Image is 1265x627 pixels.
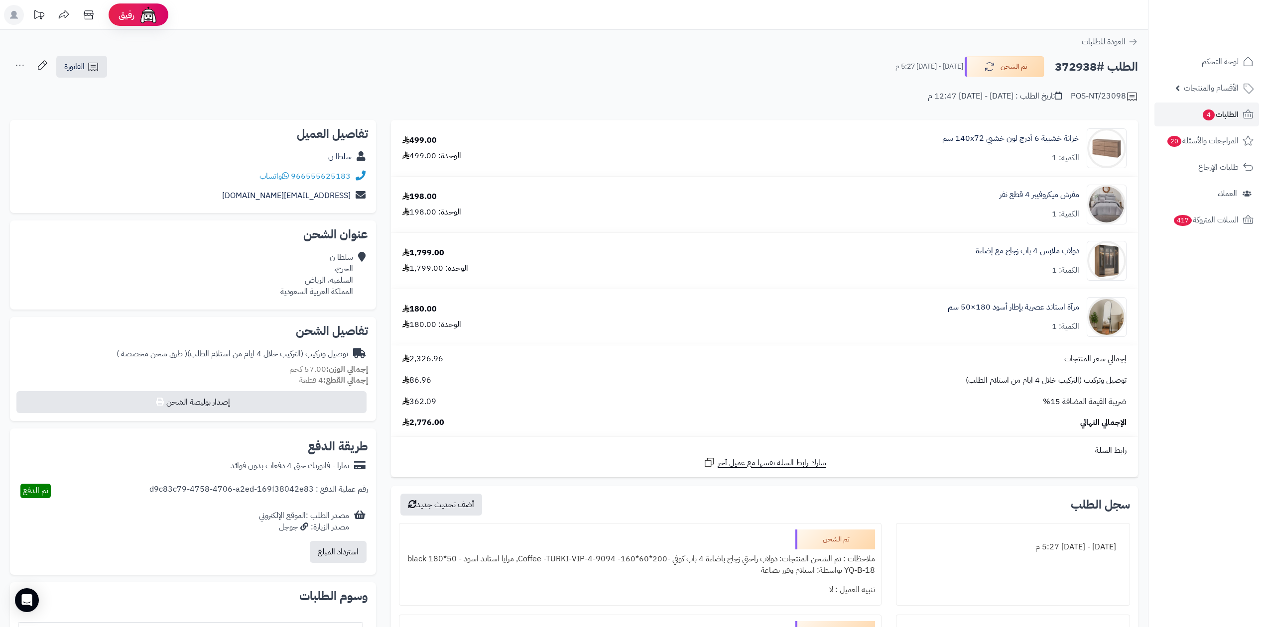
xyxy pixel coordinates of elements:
[1154,155,1259,179] a: طلبات الإرجاع
[1203,109,1215,120] span: 4
[138,5,158,25] img: ai-face.png
[1087,128,1126,168] img: 1752058398-1(9)-90x90.jpg
[1184,81,1239,95] span: الأقسام والمنتجات
[1202,107,1239,121] span: الطلبات
[1064,353,1127,365] span: إجمالي سعر المنتجات
[703,456,826,469] a: شارك رابط السلة نفسها مع عميل آخر
[1198,160,1239,174] span: طلبات الإرجاع
[1071,91,1138,103] div: POS-NT/23098
[231,460,349,472] div: تمارا - فاتورتك حتى 4 دفعات بدون فوائد
[1071,499,1130,511] h3: سجل الطلب
[18,325,368,337] h2: تفاصيل الشحن
[1173,213,1239,227] span: السلات المتروكة
[16,391,367,413] button: إصدار بوليصة الشحن
[308,440,368,452] h2: طريقة الدفع
[402,375,431,386] span: 86.96
[402,396,436,408] span: 362.09
[1052,321,1079,332] div: الكمية: 1
[1080,417,1127,428] span: الإجمالي النهائي
[18,590,368,602] h2: وسوم الطلبات
[718,457,826,469] span: شارك رابط السلة نفسها مع عميل آخر
[402,207,461,218] div: الوحدة: 198.00
[1154,129,1259,153] a: المراجعات والأسئلة20
[1082,36,1126,48] span: العودة للطلبات
[402,191,437,203] div: 198.00
[402,304,437,315] div: 180.00
[1043,396,1127,408] span: ضريبة القيمة المضافة 15%
[26,5,51,27] a: تحديثات المنصة
[15,588,39,612] div: Open Intercom Messenger
[299,374,368,386] small: 4 قطعة
[1166,134,1239,148] span: المراجعات والأسئلة
[965,56,1044,77] button: تم الشحن
[1154,182,1259,206] a: العملاء
[1082,36,1138,48] a: العودة للطلبات
[400,494,482,516] button: أضف تحديث جديد
[64,61,85,73] span: الفاتورة
[289,363,368,375] small: 57.00 كجم
[902,537,1124,557] div: [DATE] - [DATE] 5:27 م
[1154,103,1259,126] a: الطلبات4
[402,353,443,365] span: 2,326.96
[405,549,875,580] div: ملاحظات : تم الشحن المنتجات: دولاب راحتي زجاج باضاءة 4 باب كوفي -200*60*160- Coffee -TURKI-VIP-4-...
[119,9,134,21] span: رفيق
[326,363,368,375] strong: إجمالي الوزن:
[402,417,444,428] span: 2,776.00
[117,348,187,360] span: ( طرق شحن مخصصة )
[1154,50,1259,74] a: لوحة التحكم
[928,91,1062,102] div: تاريخ الطلب : [DATE] - [DATE] 12:47 م
[1087,297,1126,337] img: 1753865142-1-90x90.jpg
[948,302,1079,313] a: مرآة استاند عصرية بإطار أسود 180×50 سم
[222,190,351,202] a: [EMAIL_ADDRESS][DOMAIN_NAME]
[402,135,437,146] div: 499.00
[259,522,349,533] div: مصدر الزيارة: جوجل
[1174,215,1192,226] span: 417
[280,252,353,297] div: سلطا ن الخرج، السلميه، الرياض المملكة العربية السعودية
[117,348,348,360] div: توصيل وتركيب (التركيب خلال 4 ايام من استلام الطلب)
[966,375,1127,386] span: توصيل وتركيب (التركيب خلال 4 ايام من استلام الطلب)
[291,170,351,182] a: 966555625183
[1154,208,1259,232] a: السلات المتروكة417
[328,151,352,163] a: سلطا ن
[402,263,468,274] div: الوحدة: 1,799.00
[1218,187,1237,201] span: العملاء
[310,541,367,563] button: استرداد المبلغ
[1000,189,1079,201] a: مفرش ميكروفيبر 4 قطع نفر
[259,170,289,182] a: واتساب
[1167,136,1181,147] span: 20
[1052,152,1079,164] div: الكمية: 1
[323,374,368,386] strong: إجمالي القطع:
[259,510,349,533] div: مصدر الطلب :الموقع الإلكتروني
[895,62,963,72] small: [DATE] - [DATE] 5:27 م
[402,319,461,330] div: الوحدة: 180.00
[56,56,107,78] a: الفاتورة
[1087,241,1126,281] img: 1742132386-110103010021.1-90x90.jpg
[795,529,875,549] div: تم الشحن
[1087,185,1126,224] img: 1735974054-110201010754-90x90.jpg
[23,485,48,497] span: تم الدفع
[402,150,461,162] div: الوحدة: 499.00
[18,128,368,140] h2: تفاصيل العميل
[402,247,444,259] div: 1,799.00
[149,484,368,498] div: رقم عملية الدفع : d9c83c79-4758-4706-a2ed-169f38042e83
[395,445,1134,456] div: رابط السلة
[18,228,368,240] h2: عنوان الشحن
[1052,209,1079,220] div: الكمية: 1
[405,580,875,600] div: تنبيه العميل : لا
[1055,57,1138,77] h2: الطلب #372938
[1202,55,1239,69] span: لوحة التحكم
[942,133,1079,144] a: خزانة خشبية 6 أدرج لون خشبي 140x72 سم
[1052,265,1079,276] div: الكمية: 1
[976,245,1079,257] a: دولاب ملابس 4 باب زجاج مع إضاءة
